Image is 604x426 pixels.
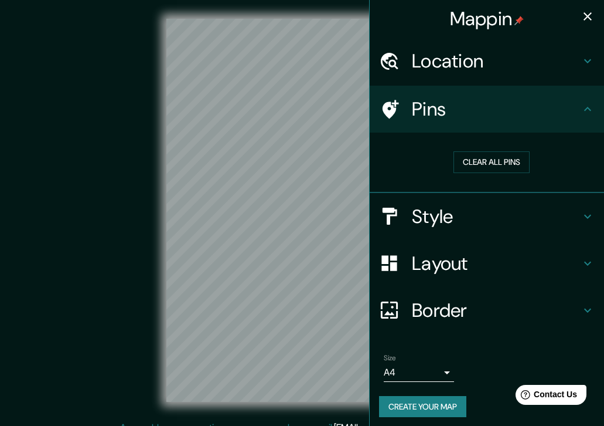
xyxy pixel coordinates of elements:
div: Border [370,287,604,334]
div: Pins [370,86,604,133]
iframe: Help widget launcher [500,380,591,413]
div: A4 [384,363,454,382]
canvas: Map [166,19,437,402]
button: Clear all pins [453,151,530,173]
h4: Pins [412,97,581,121]
label: Size [384,353,396,363]
h4: Mappin [450,7,524,31]
h4: Location [412,49,581,73]
h4: Border [412,299,581,322]
div: Location [370,38,604,84]
div: Layout [370,240,604,287]
button: Create your map [379,396,466,418]
h4: Layout [412,252,581,275]
div: Style [370,193,604,240]
img: pin-icon.png [514,16,524,25]
h4: Style [412,205,581,228]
